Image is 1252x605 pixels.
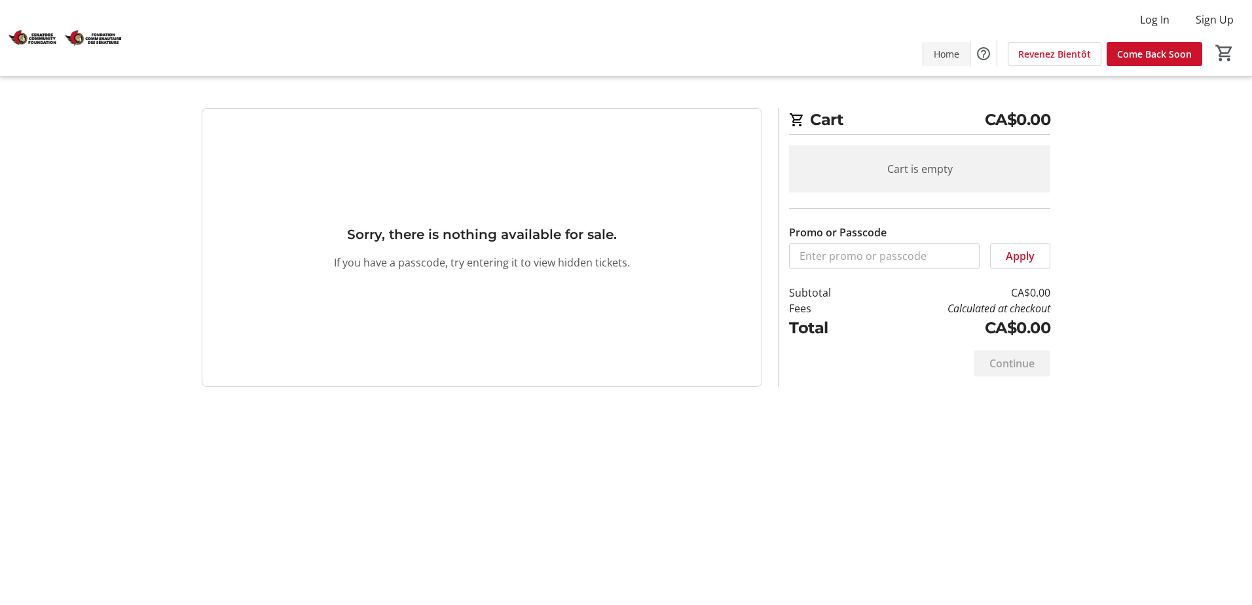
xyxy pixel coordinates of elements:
[1107,42,1202,66] a: Come Back Soon
[990,243,1050,269] button: Apply
[1196,12,1234,27] span: Sign Up
[865,316,1050,340] td: CA$0.00
[1117,47,1192,61] span: Come Back Soon
[865,285,1050,301] td: CA$0.00
[970,41,997,67] button: Help
[789,285,865,301] td: Subtotal
[1008,42,1101,66] a: Revenez Bientôt
[8,5,124,71] img: Senators Community Foundation's Logo
[1140,12,1169,27] span: Log In
[1018,47,1091,61] span: Revenez Bientôt
[789,225,887,240] label: Promo or Passcode
[347,225,617,244] h3: Sorry, there is nothing available for sale.
[1213,41,1236,65] button: Cart
[789,316,865,340] td: Total
[923,42,970,66] a: Home
[865,301,1050,316] td: Calculated at checkout
[985,108,1051,132] span: CA$0.00
[1006,248,1035,264] span: Apply
[334,255,630,270] p: If you have a passcode, try entering it to view hidden tickets.
[789,145,1050,192] div: Cart is empty
[789,108,1050,135] h2: Cart
[1185,9,1244,30] button: Sign Up
[1130,9,1180,30] button: Log In
[789,243,980,269] input: Enter promo or passcode
[934,47,959,61] span: Home
[789,301,865,316] td: Fees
